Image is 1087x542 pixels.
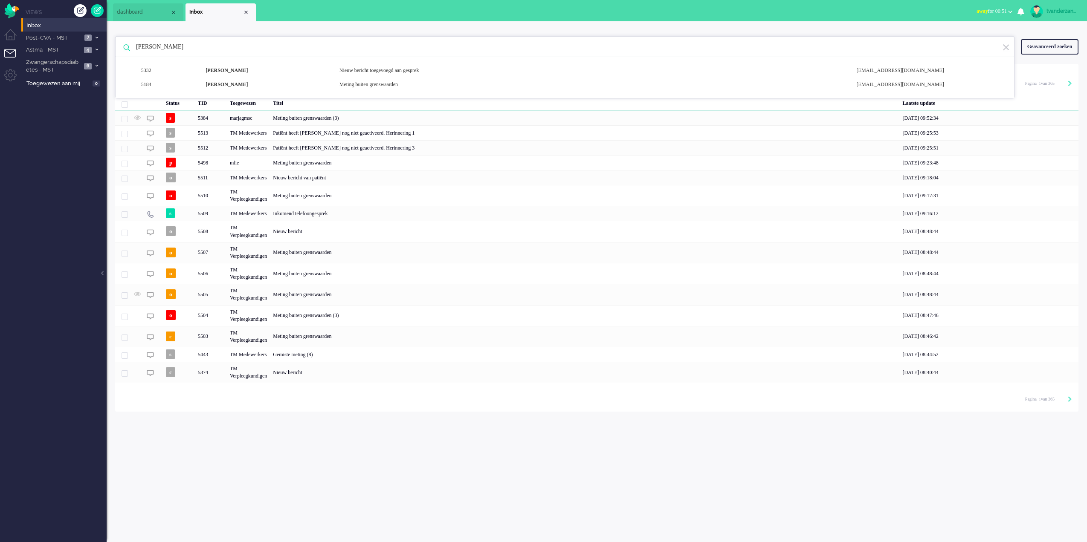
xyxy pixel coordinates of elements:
[270,206,899,221] div: Inkomend telefoongesprek
[166,128,175,138] span: s
[147,313,154,320] img: ic_chat_grey.svg
[899,284,1078,305] div: [DATE] 08:48:44
[227,221,270,242] div: TM Verpleegkundigen
[166,248,176,257] span: o
[1037,81,1041,86] input: Page
[166,113,175,123] span: s
[899,347,1078,362] div: [DATE] 08:44:52
[333,81,850,88] div: Meting buiten grenswaarden
[4,69,23,88] li: Admin menu
[26,22,107,30] span: Inbox
[115,155,1078,170] div: 5498
[115,326,1078,347] div: 5503
[227,110,270,125] div: marjagmsc
[1025,392,1072,405] div: Pagination
[195,242,227,263] div: 5507
[270,362,899,383] div: Nieuw bericht
[899,170,1078,185] div: [DATE] 09:18:04
[270,140,899,155] div: Patiënt heeft [PERSON_NAME] nog niet geactiveerd. Herinnering 3
[899,362,1078,383] div: [DATE] 08:40:44
[270,221,899,242] div: Nieuw bericht
[166,190,176,200] span: o
[1068,80,1072,88] div: Next
[227,125,270,140] div: TM Medewerkers
[227,155,270,170] div: mlie
[195,326,227,347] div: 5503
[166,143,175,153] span: s
[84,47,92,53] span: 4
[115,125,1078,140] div: 5513
[115,362,1078,383] div: 5374
[977,8,988,14] span: away
[227,326,270,347] div: TM Verpleegkundigen
[195,284,227,305] div: 5505
[115,284,1078,305] div: 5505
[899,242,1078,263] div: [DATE] 08:48:44
[1030,5,1043,18] img: avatar
[227,284,270,305] div: TM Verpleegkundigen
[4,49,23,68] li: Tickets menu
[25,34,82,42] span: Post-CVA - MST
[899,185,1078,206] div: [DATE] 09:17:31
[147,160,154,167] img: ic_chat_grey.svg
[195,263,227,284] div: 5506
[115,221,1078,242] div: 5508
[163,93,195,110] div: Status
[270,185,899,206] div: Meting buiten grenswaarden
[899,263,1078,284] div: [DATE] 08:48:44
[270,110,899,125] div: Meting buiten grenswaarden (3)
[195,125,227,140] div: 5513
[195,305,227,326] div: 5504
[137,81,199,88] div: 5184
[84,35,92,41] span: 7
[117,9,170,16] span: dashboard
[195,362,227,383] div: 5374
[195,221,227,242] div: 5508
[1037,397,1041,403] input: Page
[115,140,1078,155] div: 5512
[166,173,176,182] span: o
[1002,43,1010,52] img: ic-exit.svg
[1029,5,1078,18] a: tvanderzanden
[115,170,1078,185] div: 5511
[25,78,107,88] a: Toegewezen aan mij 0
[227,140,270,155] div: TM Medewerkers
[130,37,1003,57] input: Zoek: ticket ID, patiëntnaam, klant ID, inhoud, titel, adres
[899,110,1078,125] div: [DATE] 09:52:34
[195,185,227,206] div: 5510
[270,125,899,140] div: Patiënt heeft [PERSON_NAME] nog niet geactiveerd. Herinnering 1
[147,115,154,122] img: ic_chat_grey.svg
[227,263,270,284] div: TM Verpleegkundigen
[147,334,154,341] img: ic_chat_grey.svg
[166,332,175,341] span: c
[227,242,270,263] div: TM Verpleegkundigen
[166,158,176,167] span: p
[850,67,1011,74] div: [EMAIL_ADDRESS][DOMAIN_NAME]
[166,208,175,218] span: s
[84,63,92,69] span: 6
[26,9,107,16] li: Views
[195,93,227,110] div: TID
[115,206,1078,221] div: 5509
[115,110,1078,125] div: 5384
[270,242,899,263] div: Meting buiten grenswaarden
[25,20,107,30] a: Inbox
[227,206,270,221] div: TM Medewerkers
[25,58,81,74] span: Zwangerschapsdiabetes - MST
[137,67,199,74] div: 5332
[115,242,1078,263] div: 5507
[147,145,154,152] img: ic_chat_grey.svg
[170,9,177,16] div: Close tab
[93,81,100,87] span: 0
[899,140,1078,155] div: [DATE] 09:25:51
[270,284,899,305] div: Meting buiten grenswaarden
[270,326,899,347] div: Meting buiten grenswaarden
[147,193,154,200] img: ic_chat_grey.svg
[147,229,154,236] img: ic_chat_grey.svg
[270,155,899,170] div: Meting buiten grenswaarden
[166,289,176,299] span: o
[166,367,175,377] span: c
[227,170,270,185] div: TM Medewerkers
[166,349,175,359] span: s
[899,125,1078,140] div: [DATE] 09:25:53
